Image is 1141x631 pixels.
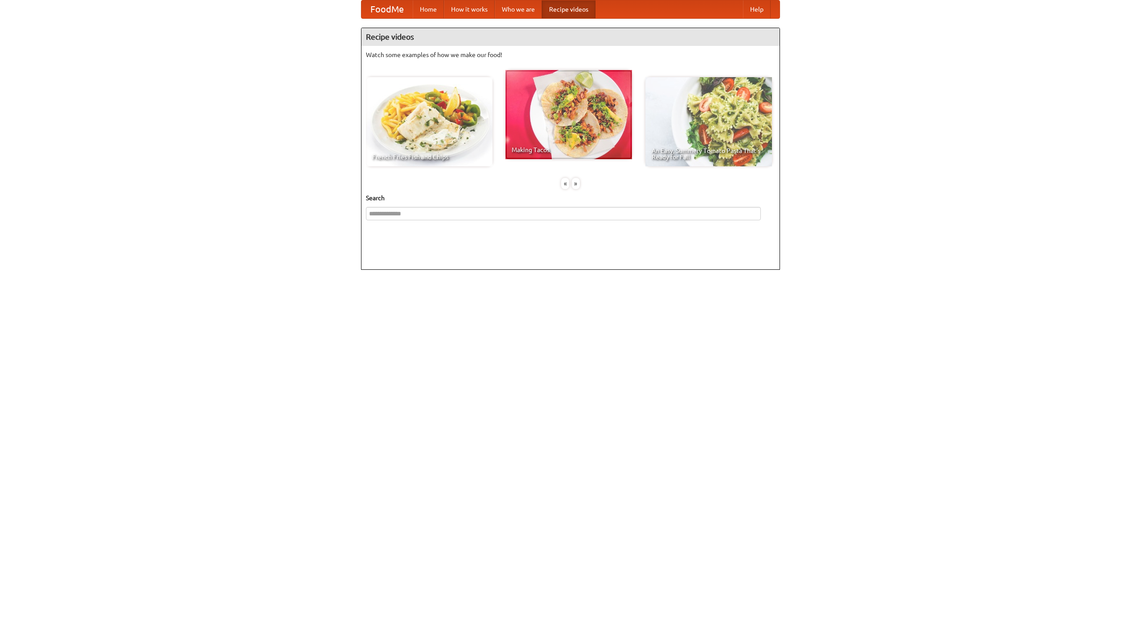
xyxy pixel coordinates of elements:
[372,154,486,160] span: French Fries Fish and Chips
[512,147,626,153] span: Making Tacos
[413,0,444,18] a: Home
[505,70,632,159] a: Making Tacos
[366,77,493,166] a: French Fries Fish and Chips
[561,178,569,189] div: «
[366,194,775,202] h5: Search
[542,0,595,18] a: Recipe videos
[645,77,772,166] a: An Easy, Summery Tomato Pasta That's Ready for Fall
[366,50,775,59] p: Watch some examples of how we make our food!
[361,28,780,46] h4: Recipe videos
[743,0,771,18] a: Help
[572,178,580,189] div: »
[361,0,413,18] a: FoodMe
[652,148,766,160] span: An Easy, Summery Tomato Pasta That's Ready for Fall
[444,0,495,18] a: How it works
[495,0,542,18] a: Who we are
